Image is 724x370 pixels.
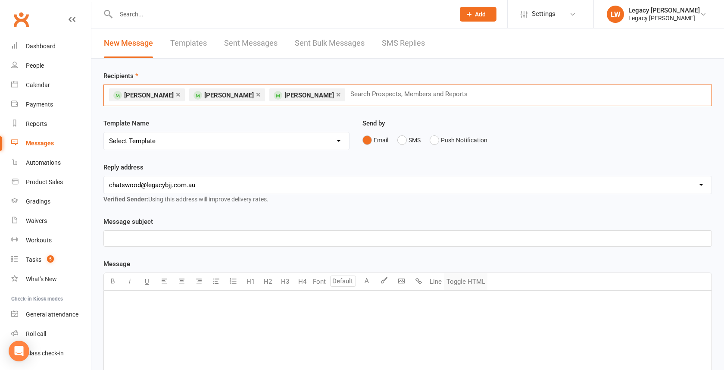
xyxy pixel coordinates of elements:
[26,276,57,282] div: What's New
[26,43,56,50] div: Dashboard
[362,118,385,129] label: Send by
[11,344,91,363] a: Class kiosk mode
[26,311,78,318] div: General attendance
[26,330,46,337] div: Roll call
[350,88,476,100] input: Search Prospects, Members and Reports
[444,273,487,290] button: Toggle HTML
[330,276,356,287] input: Default
[295,28,365,58] a: Sent Bulk Messages
[242,273,259,290] button: H1
[26,120,47,127] div: Reports
[259,273,276,290] button: H2
[11,153,91,172] a: Automations
[11,324,91,344] a: Roll call
[11,211,91,231] a: Waivers
[11,250,91,270] a: Tasks 5
[26,82,50,88] div: Calendar
[26,179,63,185] div: Product Sales
[430,132,487,148] button: Push Notification
[47,255,54,263] span: 5
[9,341,29,361] div: Open Intercom Messenger
[26,101,53,108] div: Payments
[607,6,624,23] div: LW
[103,196,148,203] strong: Verified Sender:
[11,95,91,114] a: Payments
[103,196,268,203] span: Using this address will improve delivery rates.
[26,237,52,244] div: Workouts
[224,28,278,58] a: Sent Messages
[397,132,421,148] button: SMS
[138,273,156,290] button: U
[26,140,54,147] div: Messages
[124,91,174,99] span: [PERSON_NAME]
[103,118,149,129] label: Template Name
[358,273,375,290] button: A
[11,75,91,95] a: Calendar
[10,9,32,30] a: Clubworx
[427,273,444,290] button: Line
[26,159,61,166] div: Automations
[628,6,700,14] div: Legacy [PERSON_NAME]
[11,56,91,75] a: People
[176,88,181,101] a: ×
[532,4,555,24] span: Settings
[11,37,91,56] a: Dashboard
[11,305,91,324] a: General attendance kiosk mode
[26,217,47,224] div: Waivers
[11,231,91,250] a: Workouts
[26,62,44,69] div: People
[311,273,328,290] button: Font
[103,162,144,172] label: Reply address
[11,192,91,211] a: Gradings
[145,278,149,285] span: U
[362,132,388,148] button: Email
[336,88,341,101] a: ×
[11,114,91,134] a: Reports
[103,259,130,269] label: Message
[628,14,700,22] div: Legacy [PERSON_NAME]
[276,273,293,290] button: H3
[103,71,138,81] label: Recipients
[11,172,91,192] a: Product Sales
[204,91,254,99] span: [PERSON_NAME]
[104,28,153,58] a: New Message
[284,91,334,99] span: [PERSON_NAME]
[113,8,449,20] input: Search...
[293,273,311,290] button: H4
[11,270,91,289] a: What's New
[256,88,261,101] a: ×
[460,7,496,22] button: Add
[475,11,486,18] span: Add
[26,198,50,205] div: Gradings
[26,256,41,263] div: Tasks
[11,134,91,153] a: Messages
[382,28,425,58] a: SMS Replies
[26,350,64,357] div: Class check-in
[103,216,153,227] label: Message subject
[170,28,207,58] a: Templates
